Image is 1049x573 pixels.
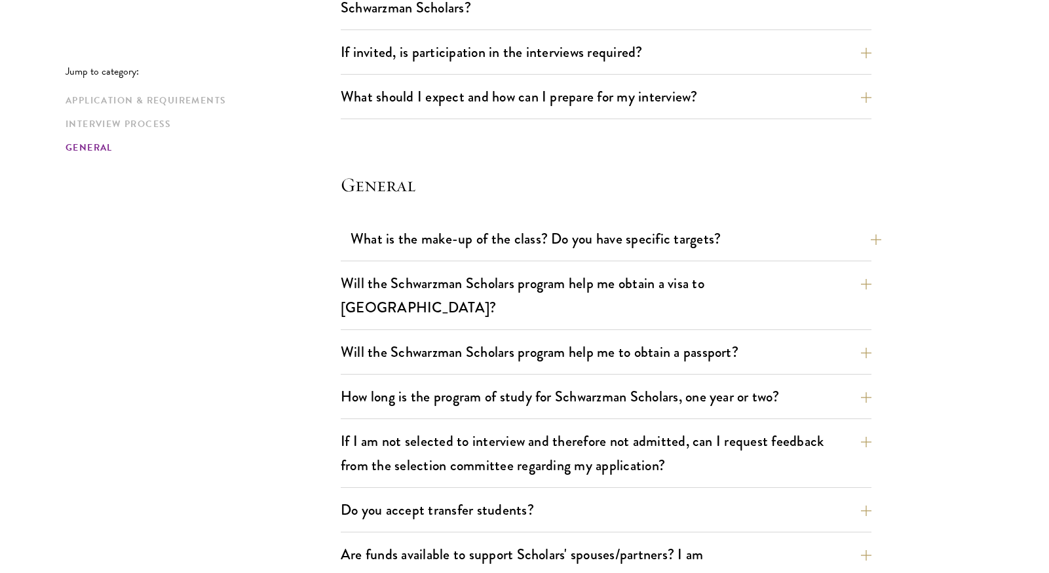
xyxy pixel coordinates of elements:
[351,224,881,253] button: What is the make-up of the class? Do you have specific targets?
[341,82,871,111] button: What should I expect and how can I prepare for my interview?
[341,268,871,322] button: Will the Schwarzman Scholars program help me obtain a visa to [GEOGRAPHIC_DATA]?
[66,141,333,155] a: General
[341,37,871,67] button: If invited, is participation in the interviews required?
[341,172,871,198] h4: General
[341,337,871,367] button: Will the Schwarzman Scholars program help me to obtain a passport?
[66,94,333,107] a: Application & Requirements
[66,117,333,131] a: Interview Process
[341,495,871,525] button: Do you accept transfer students?
[66,65,341,77] p: Jump to category:
[341,426,871,480] button: If I am not selected to interview and therefore not admitted, can I request feedback from the sel...
[341,382,871,411] button: How long is the program of study for Schwarzman Scholars, one year or two?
